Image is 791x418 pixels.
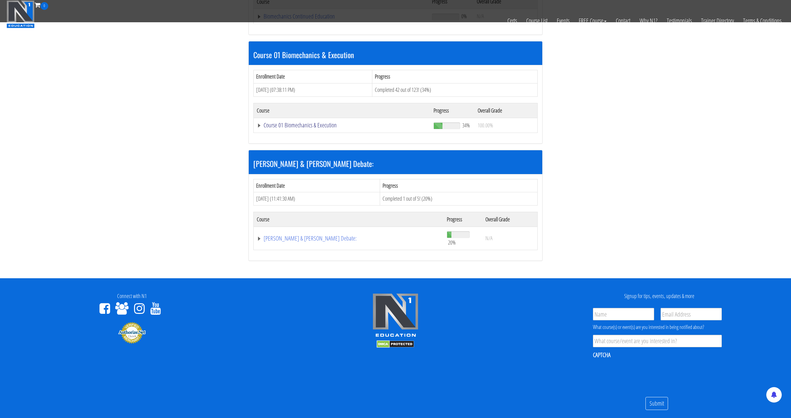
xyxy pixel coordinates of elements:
td: 100.00% [475,118,538,133]
th: Progress [372,70,538,83]
img: n1-edu-logo [372,293,419,339]
img: Authorize.Net Merchant - Click to Verify [118,322,146,344]
a: FREE Course [574,10,611,32]
img: n1-education [6,0,35,28]
a: Course List [522,10,552,32]
h4: Connect with N1 [5,293,259,299]
a: Terms & Conditions [738,10,786,32]
label: CAPTCHA [593,351,611,359]
th: Course [254,103,430,118]
th: Enrollment Date [254,70,372,83]
input: Email Address [661,308,722,320]
h3: Course 01 Biomechanics & Execution [253,51,538,59]
input: Name [593,308,654,320]
td: Completed 1 out of 5! (20%) [380,192,538,206]
div: What course(s) or event(s) are you interested in being notified about? [593,323,722,331]
th: Enrollment Date [254,179,380,192]
h3: [PERSON_NAME] & [PERSON_NAME] Debate: [253,160,538,168]
a: Contact [611,10,635,32]
h4: Signup for tips, events, updates & more [532,293,786,299]
span: 0 [40,2,48,10]
a: [PERSON_NAME] & [PERSON_NAME] Debate: [257,235,441,241]
a: Events [552,10,574,32]
th: Overall Grade [475,103,538,118]
img: DMCA.com Protection Status [377,340,414,348]
td: [DATE] (07:38:11 PM) [254,83,372,96]
span: 34% [462,122,470,129]
a: Course 01 Biomechanics & Execution [257,122,427,128]
input: What course/event are you interested in? [593,335,722,347]
input: Submit [645,397,668,410]
span: 20% [448,239,456,246]
a: Certs [503,10,522,32]
a: Why N1? [635,10,662,32]
iframe: reCAPTCHA [593,363,687,387]
th: Progress [430,103,475,118]
td: N/A [482,227,537,250]
a: 0 [35,1,48,9]
th: Progress [444,212,482,227]
th: Course [254,212,444,227]
a: Testimonials [662,10,696,32]
a: Trainer Directory [696,10,738,32]
th: Progress [380,179,538,192]
td: [DATE] (11:41:30 AM) [254,192,380,206]
th: Overall Grade [482,212,537,227]
td: Completed 42 out of 123! (34%) [372,83,538,96]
